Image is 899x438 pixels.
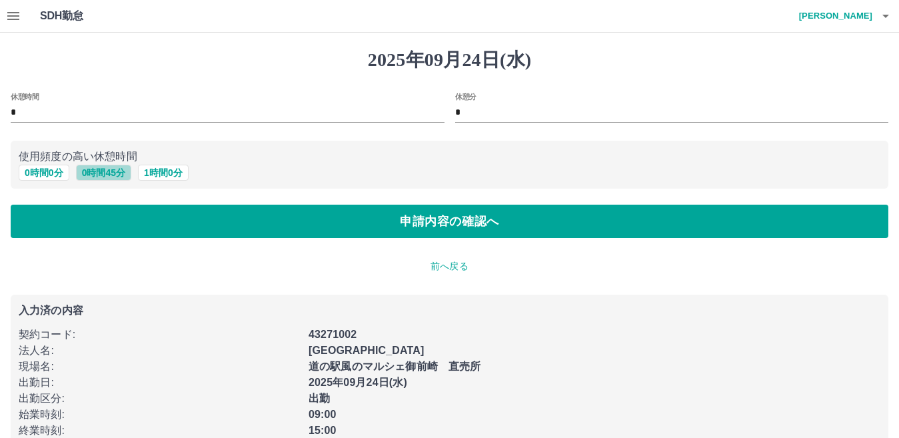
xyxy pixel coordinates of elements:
[309,409,337,420] b: 09:00
[76,165,131,181] button: 0時間45分
[309,329,357,340] b: 43271002
[11,49,888,71] h1: 2025年09月24日(水)
[11,205,888,238] button: 申請内容の確認へ
[19,149,880,165] p: 使用頻度の高い休憩時間
[19,391,301,407] p: 出勤区分 :
[309,361,480,372] b: 道の駅風のマルシェ御前崎 直売所
[138,165,189,181] button: 1時間0分
[455,91,476,101] label: 休憩分
[19,305,880,316] p: 入力済の内容
[19,375,301,391] p: 出勤日 :
[19,407,301,423] p: 始業時刻 :
[11,91,39,101] label: 休憩時間
[309,377,407,388] b: 2025年09月24日(水)
[309,425,337,436] b: 15:00
[309,393,330,404] b: 出勤
[19,343,301,359] p: 法人名 :
[19,165,69,181] button: 0時間0分
[11,259,888,273] p: 前へ戻る
[19,327,301,343] p: 契約コード :
[19,359,301,375] p: 現場名 :
[309,345,425,356] b: [GEOGRAPHIC_DATA]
